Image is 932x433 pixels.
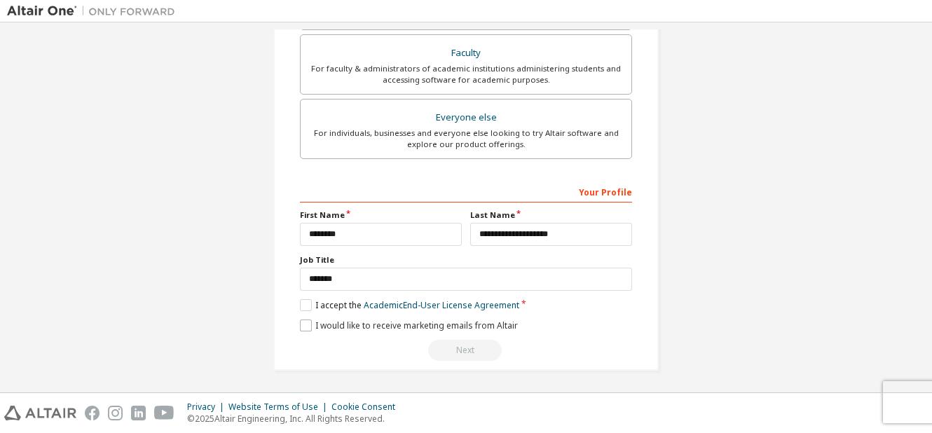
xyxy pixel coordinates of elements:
[309,128,623,150] div: For individuals, businesses and everyone else looking to try Altair software and explore our prod...
[300,319,518,331] label: I would like to receive marketing emails from Altair
[7,4,182,18] img: Altair One
[300,209,462,221] label: First Name
[85,406,100,420] img: facebook.svg
[309,43,623,63] div: Faculty
[187,401,228,413] div: Privacy
[470,209,632,221] label: Last Name
[228,401,331,413] div: Website Terms of Use
[300,299,519,311] label: I accept the
[309,63,623,85] div: For faculty & administrators of academic institutions administering students and accessing softwa...
[131,406,146,420] img: linkedin.svg
[331,401,404,413] div: Cookie Consent
[300,340,632,361] div: Provide a valid email to continue
[154,406,174,420] img: youtube.svg
[364,299,519,311] a: Academic End-User License Agreement
[309,108,623,128] div: Everyone else
[187,413,404,425] p: © 2025 Altair Engineering, Inc. All Rights Reserved.
[4,406,76,420] img: altair_logo.svg
[108,406,123,420] img: instagram.svg
[300,254,632,266] label: Job Title
[300,180,632,202] div: Your Profile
